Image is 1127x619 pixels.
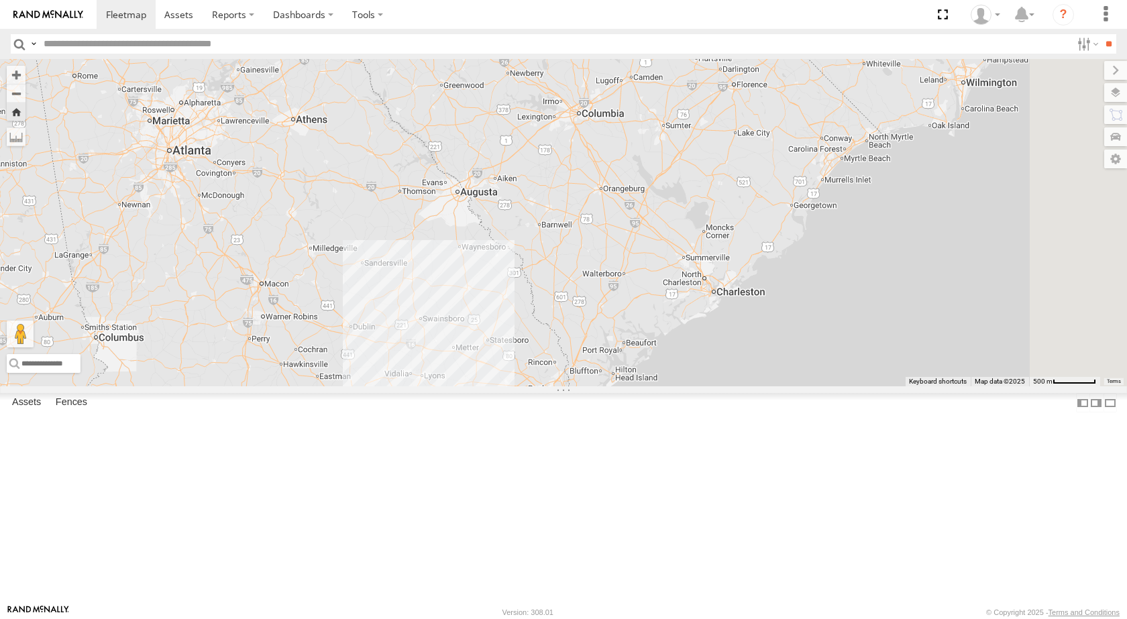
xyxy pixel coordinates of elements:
button: Zoom in [7,66,25,84]
label: Assets [5,394,48,412]
span: 500 m [1033,378,1053,385]
label: Dock Summary Table to the Left [1076,393,1089,412]
label: Fences [49,394,94,412]
div: © Copyright 2025 - [986,608,1120,616]
span: Map data ©2025 [975,378,1025,385]
i: ? [1053,4,1074,25]
button: Drag Pegman onto the map to open Street View [7,321,34,347]
label: Measure [7,127,25,146]
button: Map Scale: 500 m per 61 pixels [1029,377,1100,386]
label: Search Filter Options [1072,34,1101,54]
button: Zoom Home [7,103,25,121]
label: Search Query [28,34,39,54]
label: Hide Summary Table [1104,393,1117,412]
label: Dock Summary Table to the Right [1089,393,1103,412]
a: Terms and Conditions [1049,608,1120,616]
a: Terms (opens in new tab) [1107,378,1121,384]
a: Visit our Website [7,606,69,619]
button: Zoom out [7,84,25,103]
button: Keyboard shortcuts [909,377,967,386]
div: Kasey Beasley [966,5,1005,25]
label: Map Settings [1104,150,1127,168]
img: rand-logo.svg [13,10,83,19]
div: Version: 308.01 [502,608,553,616]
